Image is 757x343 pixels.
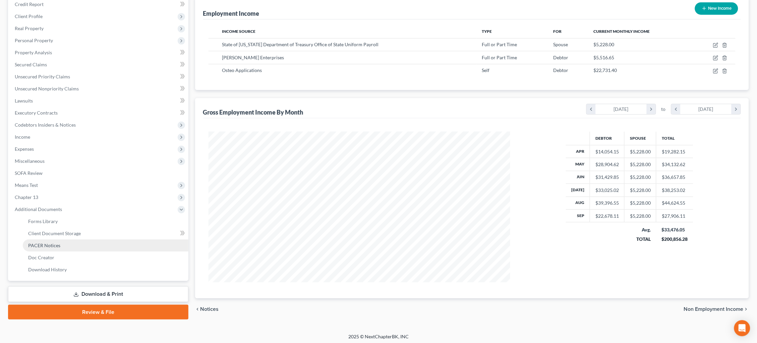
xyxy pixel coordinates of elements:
[195,306,200,312] i: chevron_left
[656,184,693,197] td: $38,253.02
[554,67,569,73] span: Debtor
[647,104,656,114] i: chevron_right
[595,200,619,206] div: $39,396.55
[630,236,651,243] div: TOTAL
[222,29,255,34] span: Income Source
[587,104,596,114] i: chevron_left
[684,306,744,312] span: Non Employment Income
[595,161,619,168] div: $28,904.62
[744,306,749,312] i: chevron_right
[566,184,590,197] th: [DATE]
[15,62,47,67] span: Secured Claims
[15,170,43,176] span: SOFA Review
[15,74,70,79] span: Unsecured Priority Claims
[595,213,619,219] div: $22,678.11
[482,67,490,73] span: Self
[9,47,188,59] a: Property Analysis
[656,197,693,209] td: $44,624.55
[593,29,650,34] span: Current Monthly Income
[482,29,492,34] span: Type
[554,42,568,47] span: Spouse
[566,171,590,184] th: Jun
[554,29,562,34] span: For
[222,42,378,47] span: State of [US_STATE] Department of Treasury Office of State Uniform Payroll
[15,25,44,31] span: Real Property
[656,158,693,171] td: $34,132.62
[23,264,188,276] a: Download History
[15,146,34,152] span: Expenses
[9,167,188,179] a: SOFA Review
[630,187,651,194] div: $5,228.00
[662,236,688,243] div: $200,856.28
[566,158,590,171] th: May
[656,132,693,145] th: Total
[222,55,284,60] span: [PERSON_NAME] Enterprises
[554,55,569,60] span: Debtor
[590,132,625,145] th: Debtor
[625,132,656,145] th: Spouse
[662,226,688,233] div: $33,476.05
[28,267,67,272] span: Download History
[566,197,590,209] th: Aug
[8,305,188,320] a: Review & File
[630,226,651,233] div: Avg.
[15,38,53,43] span: Personal Property
[593,55,614,60] span: $5,516.65
[28,243,60,248] span: PACER Notices
[28,218,58,224] span: Forms Library
[23,252,188,264] a: Doc Creator
[15,122,76,128] span: Codebtors Insiders & Notices
[15,110,58,116] span: Executory Contracts
[593,42,614,47] span: $5,228.00
[9,59,188,71] a: Secured Claims
[9,95,188,107] a: Lawsuits
[23,227,188,239] a: Client Document Storage
[9,83,188,95] a: Unsecured Nonpriority Claims
[28,255,54,260] span: Doc Creator
[203,108,303,116] div: Gross Employment Income By Month
[732,104,741,114] i: chevron_right
[630,161,651,168] div: $5,228.00
[8,286,188,302] a: Download & Print
[734,320,750,336] div: Open Intercom Messenger
[28,230,81,236] span: Client Document Storage
[695,2,738,15] button: New Income
[681,104,732,114] div: [DATE]
[630,200,651,206] div: $5,228.00
[15,50,52,55] span: Property Analysis
[195,306,219,312] button: chevron_left Notices
[630,174,651,181] div: $5,228.00
[15,182,38,188] span: Means Test
[23,215,188,227] a: Forms Library
[9,71,188,83] a: Unsecured Priority Claims
[482,42,517,47] span: Full or Part Time
[672,104,681,114] i: chevron_left
[566,145,590,158] th: Apr
[593,67,617,73] span: $22,731.40
[15,86,79,91] span: Unsecured Nonpriority Claims
[656,171,693,184] td: $36,657.85
[595,148,619,155] div: $14,054.15
[222,67,262,73] span: Osteo Applications
[15,134,30,140] span: Income
[596,104,647,114] div: [DATE]
[630,213,651,219] div: $5,228.00
[661,106,666,113] span: to
[482,55,517,60] span: Full or Part Time
[656,145,693,158] td: $19,282.15
[200,306,219,312] span: Notices
[15,158,45,164] span: Miscellaneous
[15,194,38,200] span: Chapter 13
[15,13,43,19] span: Client Profile
[684,306,749,312] button: Non Employment Income chevron_right
[630,148,651,155] div: $5,228.00
[9,107,188,119] a: Executory Contracts
[566,210,590,222] th: Sep
[656,210,693,222] td: $27,906.11
[15,98,33,104] span: Lawsuits
[15,1,44,7] span: Credit Report
[23,239,188,252] a: PACER Notices
[595,174,619,181] div: $31,429.85
[15,206,62,212] span: Additional Documents
[203,9,259,17] div: Employment Income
